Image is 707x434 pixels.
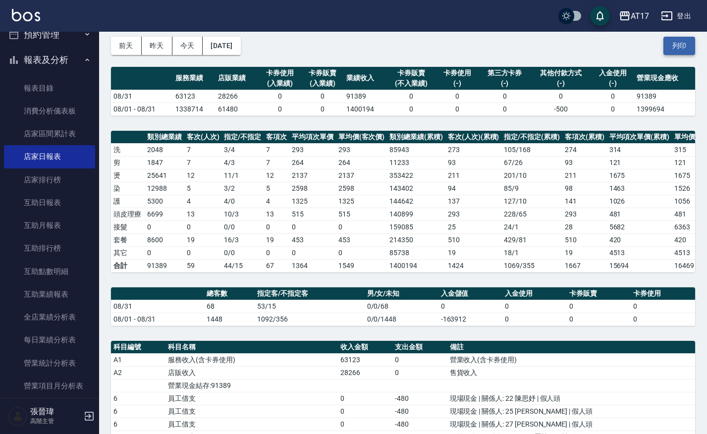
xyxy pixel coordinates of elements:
[631,313,695,325] td: 0
[387,103,436,115] td: 0
[365,300,438,313] td: 0/0/68
[165,379,337,392] td: 營業現金結存:91389
[533,78,589,89] div: (-)
[445,182,502,195] td: 94
[501,195,562,208] td: 127 / 10
[562,233,607,246] td: 510
[387,259,445,272] td: 1400194
[336,233,387,246] td: 453
[607,259,672,272] td: 15694
[338,392,392,405] td: 0
[304,68,341,78] div: 卡券販賣
[184,259,222,272] td: 59
[479,103,531,115] td: 0
[4,22,95,48] button: 預約管理
[111,405,165,418] td: 6
[184,220,222,233] td: 0
[438,313,503,325] td: -163912
[4,77,95,100] a: 報表目錄
[607,220,672,233] td: 5682
[111,143,145,156] td: 洗
[111,259,145,272] td: 合計
[562,195,607,208] td: 141
[387,220,445,233] td: 159085
[301,103,344,115] td: 0
[184,195,222,208] td: 4
[502,300,567,313] td: 0
[338,405,392,418] td: 0
[165,405,337,418] td: 員工借支
[365,287,438,300] th: 男/女/未知
[501,156,562,169] td: 67 / 26
[221,143,264,156] td: 3 / 4
[447,341,695,354] th: 備註
[12,9,40,21] img: Logo
[336,259,387,272] td: 1549
[387,246,445,259] td: 85738
[387,208,445,220] td: 140899
[142,37,172,55] button: 昨天
[392,366,447,379] td: 0
[447,418,695,431] td: 現場現金 | 關係人: 27 [PERSON_NAME] | 假人頭
[392,392,447,405] td: -480
[203,37,240,55] button: [DATE]
[4,47,95,73] button: 報表及分析
[111,313,204,325] td: 08/01 - 08/31
[501,131,562,144] th: 指定/不指定(累積)
[184,169,222,182] td: 12
[447,392,695,405] td: 現場現金 | 關係人: 22 陳思妤 | 假人頭
[562,143,607,156] td: 274
[387,156,445,169] td: 11233
[145,208,184,220] td: 6699
[264,195,289,208] td: 4
[562,182,607,195] td: 98
[387,143,445,156] td: 85943
[4,237,95,260] a: 互助排行榜
[111,418,165,431] td: 6
[111,220,145,233] td: 接髮
[264,233,289,246] td: 19
[562,208,607,220] td: 293
[338,418,392,431] td: 0
[165,366,337,379] td: 店販收入
[289,220,336,233] td: 0
[184,208,222,220] td: 13
[663,37,695,55] button: 列印
[387,90,436,103] td: 0
[562,131,607,144] th: 客項次(累積)
[111,156,145,169] td: 剪
[594,78,632,89] div: (-)
[531,103,592,115] td: -500
[501,220,562,233] td: 24 / 1
[438,287,503,300] th: 入金儲值
[436,103,479,115] td: 0
[4,328,95,351] a: 每日業績分析表
[289,182,336,195] td: 2598
[111,169,145,182] td: 燙
[594,68,632,78] div: 入金使用
[567,313,631,325] td: 0
[387,195,445,208] td: 144642
[4,260,95,283] a: 互助點數明細
[289,169,336,182] td: 2137
[264,169,289,182] td: 12
[301,90,344,103] td: 0
[204,300,255,313] td: 68
[145,220,184,233] td: 0
[562,246,607,259] td: 19
[567,300,631,313] td: 0
[445,156,502,169] td: 93
[221,259,264,272] td: 44/15
[657,7,695,25] button: 登出
[4,122,95,145] a: 店家區間累計表
[338,341,392,354] th: 收入金額
[438,78,476,89] div: (-)
[184,131,222,144] th: 客次(人次)
[533,68,589,78] div: 其他付款方式
[221,208,264,220] td: 10 / 3
[111,366,165,379] td: A2
[204,313,255,325] td: 1448
[221,156,264,169] td: 4 / 3
[501,259,562,272] td: 1069/355
[145,195,184,208] td: 5300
